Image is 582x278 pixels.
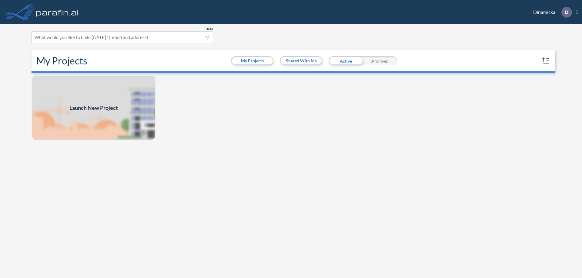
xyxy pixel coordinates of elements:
[32,75,156,140] img: add
[565,9,568,15] p: D
[541,56,550,66] button: sort
[69,104,118,112] span: Launch New Project
[32,75,156,140] a: Launch New Project
[524,7,577,18] div: Dinamicka
[35,6,80,18] img: logo
[206,27,213,31] span: Beta
[363,56,397,65] div: Archived
[329,56,363,65] div: Active
[36,55,87,67] h2: My Projects
[232,57,273,64] button: My Projects
[281,57,322,64] button: Shared With Me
